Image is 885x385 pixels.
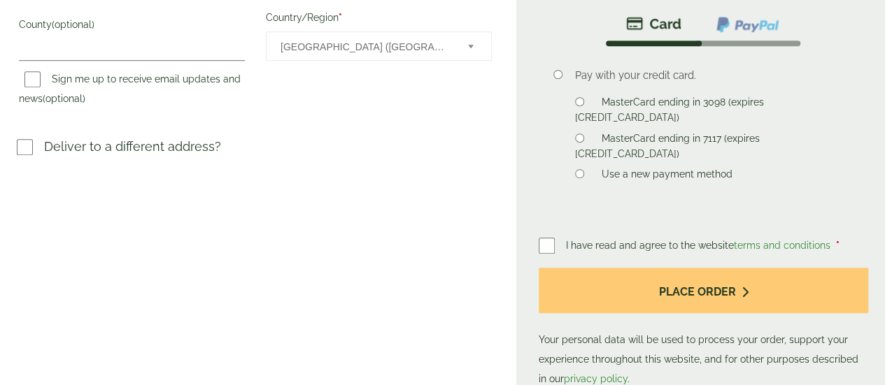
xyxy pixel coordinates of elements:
span: I have read and agree to the website [566,240,833,251]
img: stripe.png [626,15,681,32]
label: Use a new payment method [596,168,738,184]
span: (optional) [43,93,85,104]
span: United Kingdom (UK) [281,32,449,61]
label: Country/Region [266,8,492,31]
button: Place order [539,268,868,313]
abbr: required [836,240,840,251]
input: Sign me up to receive email updates and news(optional) [24,71,41,87]
span: Country/Region [266,31,492,61]
a: terms and conditions [734,240,830,251]
label: County [19,15,245,38]
img: ppcp-gateway.png [715,15,780,34]
p: Pay with your credit card. [575,68,847,83]
label: Sign me up to receive email updates and news [19,73,241,108]
label: MasterCard ending in 3098 (expires [CREDIT_CARD_DATA]) [575,96,764,127]
abbr: required [339,12,342,23]
p: Deliver to a different address? [44,137,221,156]
a: privacy policy [564,373,628,384]
span: (optional) [52,19,94,30]
label: MasterCard ending in 7117 (expires [CREDIT_CARD_DATA]) [575,133,760,164]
